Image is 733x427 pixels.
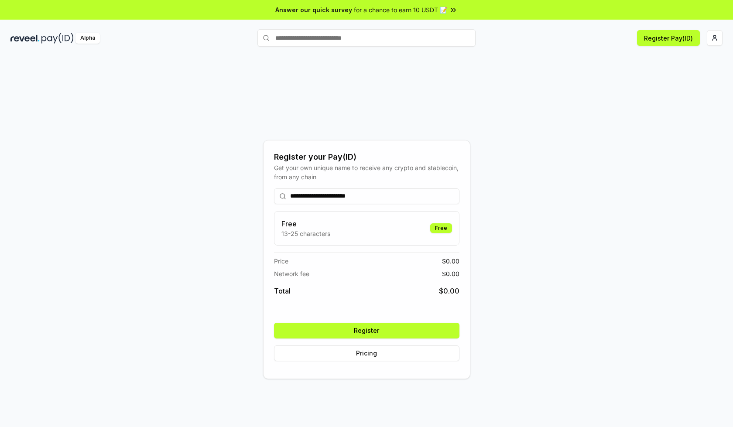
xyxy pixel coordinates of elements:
img: reveel_dark [10,33,40,44]
button: Register [274,323,459,338]
button: Register Pay(ID) [637,30,700,46]
h3: Free [281,219,330,229]
img: pay_id [41,33,74,44]
button: Pricing [274,345,459,361]
span: $ 0.00 [442,269,459,278]
div: Alpha [75,33,100,44]
span: for a chance to earn 10 USDT 📝 [354,5,447,14]
div: Register your Pay(ID) [274,151,459,163]
span: Network fee [274,269,309,278]
span: Price [274,256,288,266]
div: Get your own unique name to receive any crypto and stablecoin, from any chain [274,163,459,181]
p: 13-25 characters [281,229,330,238]
span: $ 0.00 [442,256,459,266]
div: Free [430,223,452,233]
span: $ 0.00 [439,286,459,296]
span: Answer our quick survey [275,5,352,14]
span: Total [274,286,291,296]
